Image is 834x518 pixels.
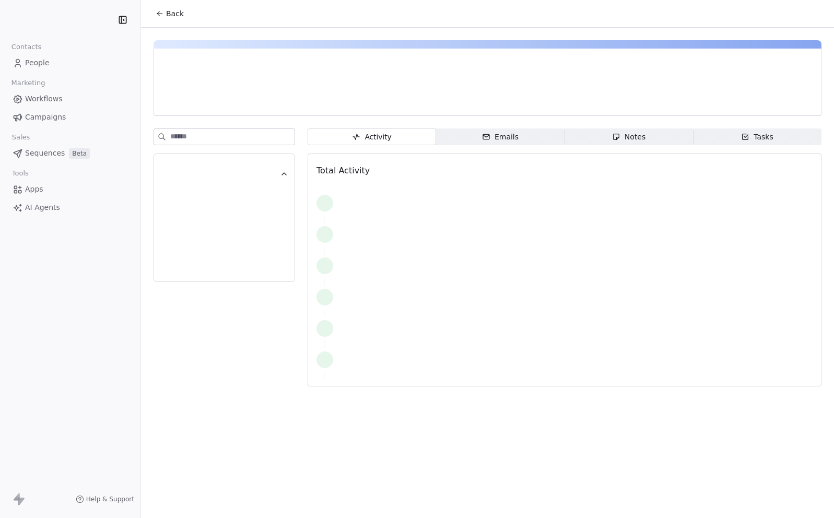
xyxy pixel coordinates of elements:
span: Back [166,8,184,19]
span: Tools [7,166,33,181]
a: People [8,54,132,72]
span: People [25,57,50,68]
span: Total Activity [316,166,370,175]
div: Tasks [741,132,773,143]
a: Help & Support [76,495,134,503]
a: Apps [8,181,132,198]
a: SequencesBeta [8,145,132,162]
span: Marketing [7,75,50,91]
a: Campaigns [8,109,132,126]
button: Back [149,4,190,23]
span: Contacts [7,39,46,55]
span: Sales [7,129,34,145]
span: Campaigns [25,112,66,123]
span: AI Agents [25,202,60,213]
div: Emails [482,132,519,143]
span: Apps [25,184,43,195]
span: Sequences [25,148,65,159]
span: Workflows [25,93,63,104]
span: Help & Support [86,495,134,503]
a: Workflows [8,90,132,108]
div: Notes [612,132,645,143]
a: AI Agents [8,199,132,216]
span: Beta [69,148,90,159]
